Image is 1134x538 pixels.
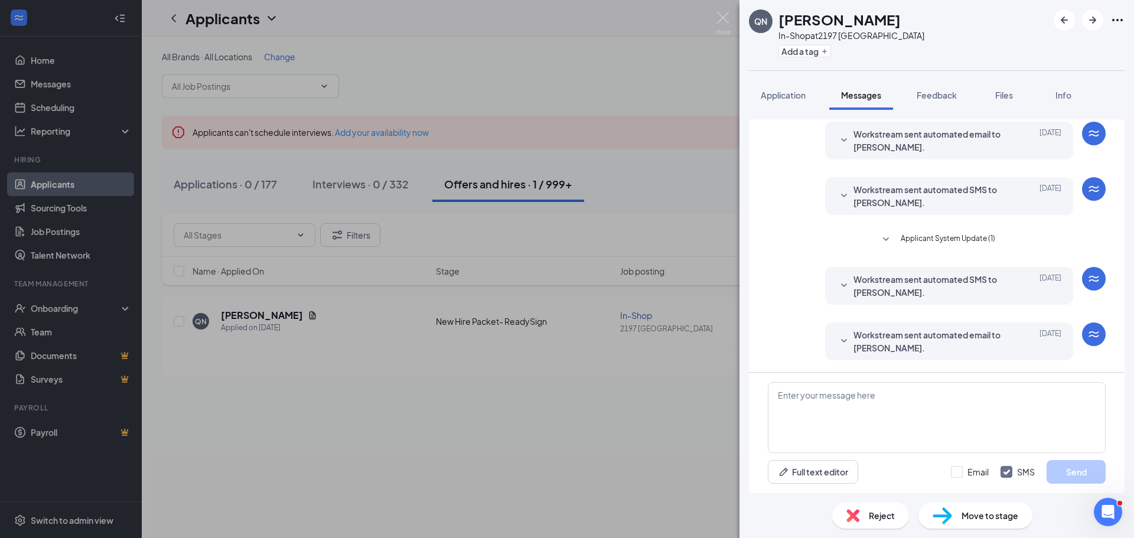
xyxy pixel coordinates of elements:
[1039,328,1061,354] span: [DATE]
[837,334,851,348] svg: SmallChevronDown
[778,30,924,41] div: In-Shop at 2197 [GEOGRAPHIC_DATA]
[768,460,858,484] button: Full text editorPen
[761,90,806,100] span: Application
[837,279,851,293] svg: SmallChevronDown
[995,90,1013,100] span: Files
[962,509,1018,522] span: Move to stage
[869,509,895,522] span: Reject
[1094,498,1122,526] iframe: Intercom live chat
[879,233,893,247] svg: SmallChevronDown
[1054,9,1075,31] button: ArrowLeftNew
[754,15,767,27] div: QN
[1086,13,1100,27] svg: ArrowRight
[778,9,901,30] h1: [PERSON_NAME]
[1039,128,1061,154] span: [DATE]
[1039,183,1061,209] span: [DATE]
[821,48,828,55] svg: Plus
[778,466,790,478] svg: Pen
[1039,273,1061,299] span: [DATE]
[1055,90,1071,100] span: Info
[917,90,957,100] span: Feedback
[837,189,851,203] svg: SmallChevronDown
[1082,9,1103,31] button: ArrowRight
[1057,13,1071,27] svg: ArrowLeftNew
[778,45,831,57] button: PlusAdd a tag
[1087,182,1101,196] svg: WorkstreamLogo
[1087,327,1101,341] svg: WorkstreamLogo
[1110,13,1125,27] svg: Ellipses
[841,90,881,100] span: Messages
[1047,460,1106,484] button: Send
[901,233,995,247] span: Applicant System Update (1)
[1087,272,1101,286] svg: WorkstreamLogo
[879,233,995,247] button: SmallChevronDownApplicant System Update (1)
[853,328,1008,354] span: Workstream sent automated email to [PERSON_NAME].
[853,128,1008,154] span: Workstream sent automated email to [PERSON_NAME].
[1087,126,1101,141] svg: WorkstreamLogo
[853,183,1008,209] span: Workstream sent automated SMS to [PERSON_NAME].
[837,133,851,148] svg: SmallChevronDown
[853,273,1008,299] span: Workstream sent automated SMS to [PERSON_NAME].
